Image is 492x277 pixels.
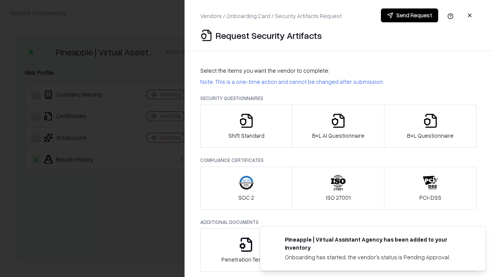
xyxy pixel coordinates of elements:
[292,167,385,210] button: ISO 27001
[200,219,477,225] p: Additional Documents
[200,67,477,75] p: Select the items you want the vendor to complete:
[200,157,477,164] p: Compliance Certificates
[419,194,441,202] p: PCI-DSS
[285,235,467,252] div: Pineapple | Virtual Assistant Agency has been added to your inventory
[381,8,438,22] button: Send Request
[200,95,477,102] p: Security Questionnaires
[326,194,351,202] p: ISO 27001
[292,105,385,148] button: B+L AI Questionnaire
[384,105,477,148] button: B+L Questionnaire
[216,29,322,42] p: Request Security Artifacts
[200,167,293,210] button: SOC 2
[228,132,264,140] p: Shift Standard
[384,167,477,210] button: PCI-DSS
[221,255,271,264] p: Penetration Testing
[200,12,342,20] p: Vendors / Onboarding Card / Security Artifacts Request
[238,194,254,202] p: SOC 2
[200,229,293,272] button: Penetration Testing
[200,78,477,86] p: Note: This is a one-time action and cannot be changed after submission.
[312,132,364,140] p: B+L AI Questionnaire
[285,253,467,261] div: Onboarding has started, the vendor's status is Pending Approval.
[200,105,293,148] button: Shift Standard
[269,235,279,245] img: trypineapple.com
[407,132,454,140] p: B+L Questionnaire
